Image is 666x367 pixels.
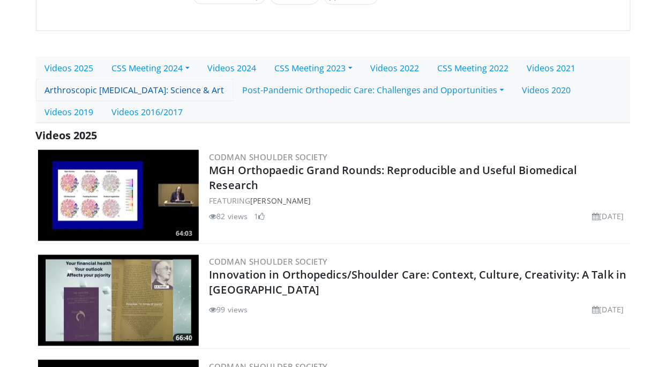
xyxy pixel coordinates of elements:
a: MGH Orthopaedic Grand Rounds: Reproducible and Useful Biomedical Research [209,163,578,192]
li: 99 views [209,304,248,316]
a: Innovation in Orthopedics/Shoulder Care: Context, Culture, Creativity: A Talk in [GEOGRAPHIC_DATA] [209,268,627,297]
a: [PERSON_NAME] [250,196,311,206]
a: 66:40 [38,255,199,346]
li: [DATE] [593,304,624,316]
a: Codman Shoulder Society [209,152,328,162]
a: Videos 2021 [518,57,585,79]
div: FEATURING [209,195,628,206]
a: Arthroscopic [MEDICAL_DATA]: Science & Art [36,79,234,101]
a: Videos 2019 [36,101,103,123]
span: Videos 2025 [36,128,98,143]
a: Videos 2020 [513,79,580,101]
span: 64:03 [173,229,196,238]
a: Videos 2025 [36,57,103,79]
a: Videos 2022 [362,57,429,79]
a: 64:03 [38,150,199,241]
a: CSS Meeting 2023 [266,57,362,79]
a: Post-Pandemic Orthopedic Care: Challenges and Opportunities [234,79,513,101]
li: [DATE] [593,211,624,222]
a: Codman Shoulder Society [209,257,328,267]
li: 82 views [209,211,248,222]
span: 66:40 [173,334,196,343]
img: 5b824e33-21c4-4a43-9392-3b6e15bf1d74.300x170_q85_crop-smart_upscale.jpg [38,255,199,346]
a: Videos 2016/2017 [103,101,192,123]
a: Videos 2024 [199,57,266,79]
img: 7a6e7e18-1100-4e17-a973-b42a2872c3a9.300x170_q85_crop-smart_upscale.jpg [38,150,199,241]
li: 1 [255,211,265,222]
a: CSS Meeting 2022 [429,57,518,79]
a: CSS Meeting 2024 [103,57,199,79]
